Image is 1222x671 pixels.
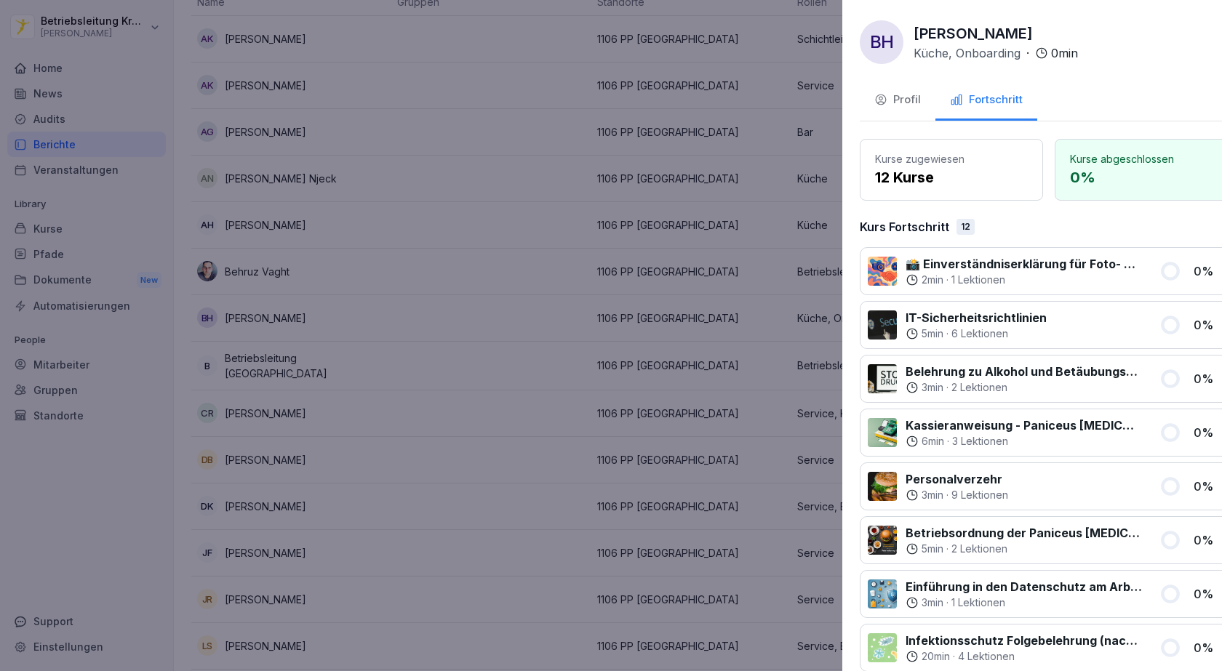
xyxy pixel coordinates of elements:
p: Personalverzehr [906,470,1008,488]
p: 2 Lektionen [951,542,1007,556]
p: Einführung in den Datenschutz am Arbeitsplatz nach Art. 13 ff. DSGVO [906,578,1142,595]
button: Profil [860,81,935,121]
p: 3 min [922,380,943,395]
p: Infektionsschutz Folgebelehrung (nach §43 IfSG) [906,632,1142,649]
p: 6 min [922,434,944,449]
p: 5 min [922,542,943,556]
div: · [914,44,1078,62]
div: · [906,273,1142,287]
div: · [906,488,1008,502]
p: 1 Lektionen [951,273,1005,287]
div: · [906,434,1142,449]
p: 3 min [922,595,943,610]
div: · [906,380,1142,395]
p: 5 min [922,326,943,341]
div: 12 [957,219,975,235]
p: [PERSON_NAME] [914,23,1033,44]
p: Kassieranweisung - Paniceus [MEDICAL_DATA] Systemzentrale GmbH [906,417,1142,434]
p: 20 min [922,649,950,664]
p: 6 Lektionen [951,326,1008,341]
p: 2 min [922,273,943,287]
div: Fortschritt [950,92,1023,108]
p: 3 Lektionen [952,434,1008,449]
p: 4 Lektionen [958,649,1015,664]
div: BH [860,20,903,64]
p: IT-Sicherheitsrichtlinien [906,309,1047,326]
p: 📸 Einverständniserklärung für Foto- und Videonutzung [906,255,1142,273]
p: 2 Lektionen [951,380,1007,395]
p: 3 min [922,488,943,502]
p: Kurs Fortschritt [860,218,949,236]
div: · [906,595,1142,610]
button: Fortschritt [935,81,1037,121]
p: 12 Kurse [875,166,1028,188]
p: 1 Lektionen [951,595,1005,610]
p: Küche, Onboarding [914,44,1021,62]
div: · [906,649,1142,664]
div: Profil [874,92,921,108]
p: 0 min [1051,44,1078,62]
p: Betriebsordnung der Paniceus [MEDICAL_DATA] Systemzentrale [906,524,1142,542]
div: · [906,326,1047,341]
div: · [906,542,1142,556]
p: Kurse zugewiesen [875,151,1028,166]
p: Belehrung zu Alkohol und Betäubungsmitteln am Arbeitsplatz [906,363,1142,380]
p: 9 Lektionen [951,488,1008,502]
